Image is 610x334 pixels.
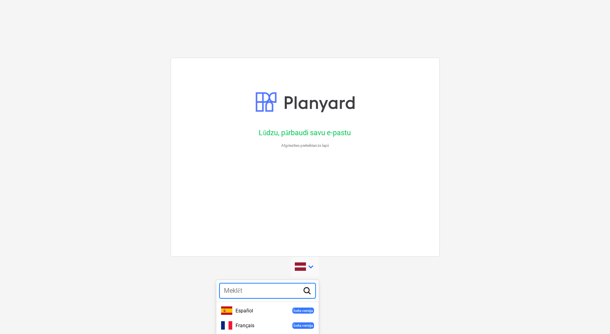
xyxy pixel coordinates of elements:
[294,308,313,313] p: beta versija
[570,296,610,334] iframe: Chat Widget
[236,323,254,328] span: Français
[294,323,313,328] p: beta versija
[236,308,253,314] span: Español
